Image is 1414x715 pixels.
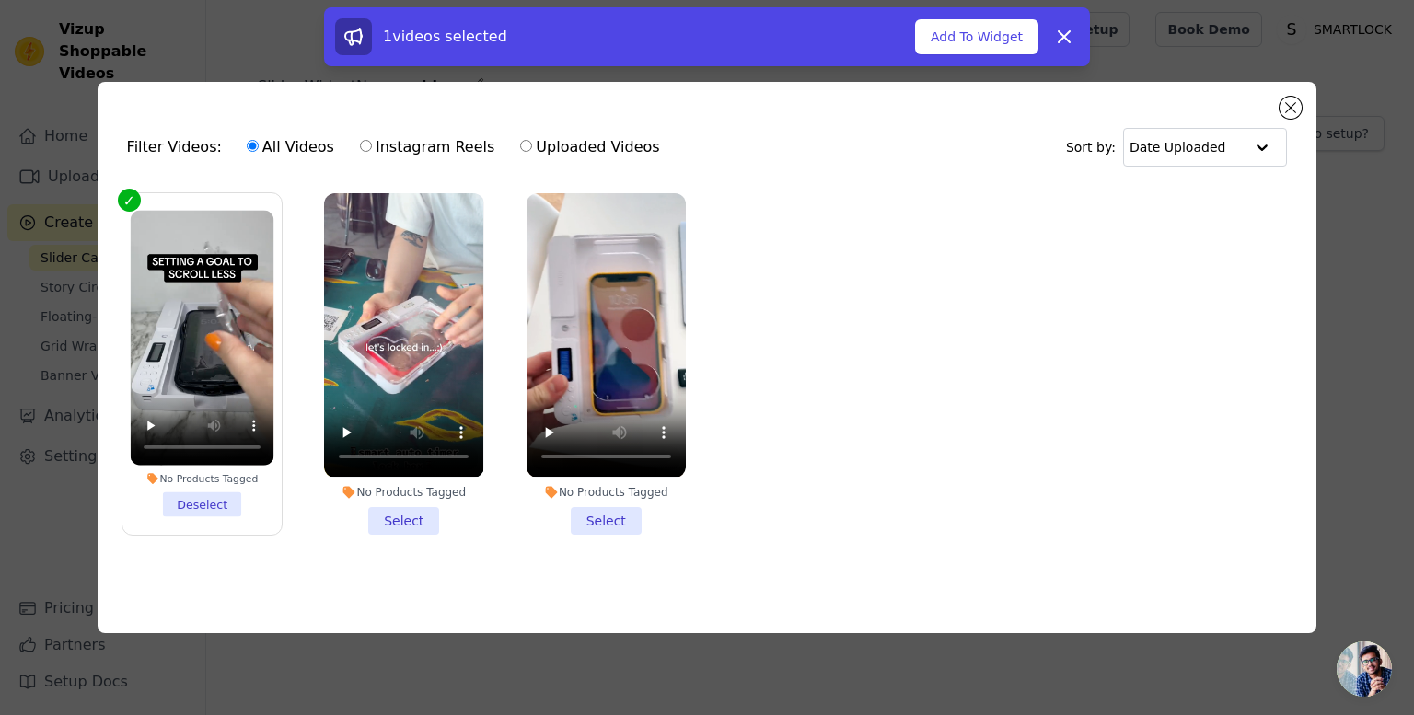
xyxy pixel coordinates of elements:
div: No Products Tagged [324,485,483,500]
label: Uploaded Videos [519,135,660,159]
button: Close modal [1280,97,1302,119]
div: No Products Tagged [130,473,273,486]
label: Instagram Reels [359,135,495,159]
div: No Products Tagged [527,485,686,500]
span: 1 videos selected [383,28,507,45]
div: Open chat [1337,641,1392,697]
div: Sort by: [1066,128,1288,167]
button: Add To Widget [915,19,1038,54]
label: All Videos [246,135,335,159]
div: Filter Videos: [127,126,670,168]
